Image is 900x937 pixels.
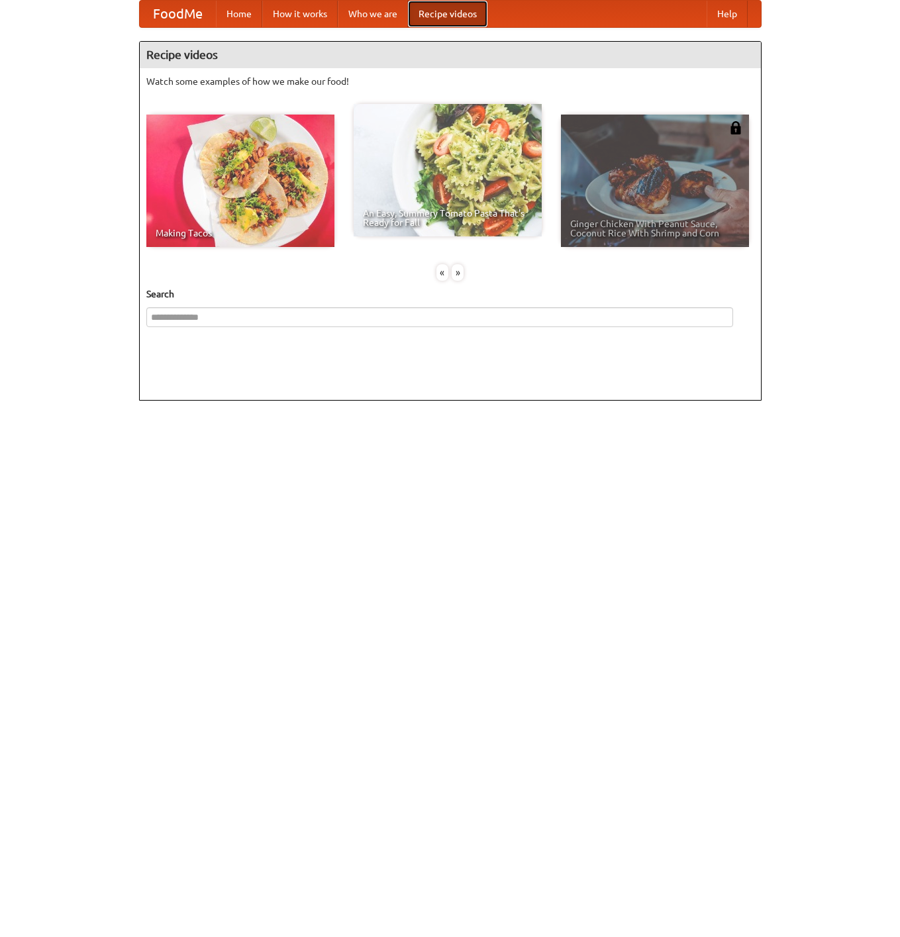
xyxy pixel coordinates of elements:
div: « [436,264,448,281]
span: An Easy, Summery Tomato Pasta That's Ready for Fall [363,209,532,227]
a: Home [216,1,262,27]
a: Help [707,1,748,27]
h5: Search [146,287,754,301]
span: Making Tacos [156,228,325,238]
p: Watch some examples of how we make our food! [146,75,754,88]
a: An Easy, Summery Tomato Pasta That's Ready for Fall [354,104,542,236]
a: FoodMe [140,1,216,27]
img: 483408.png [729,121,742,134]
h4: Recipe videos [140,42,761,68]
a: Recipe videos [408,1,487,27]
div: » [452,264,464,281]
a: Making Tacos [146,115,334,247]
a: Who we are [338,1,408,27]
a: How it works [262,1,338,27]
